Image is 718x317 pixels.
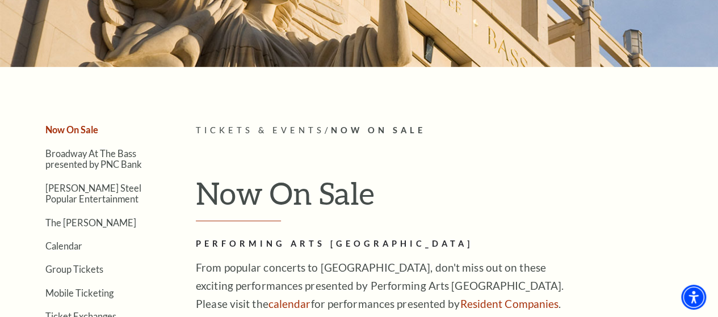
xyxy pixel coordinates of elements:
[45,148,142,170] a: Broadway At The Bass presented by PNC Bank
[45,124,98,135] a: Now On Sale
[45,183,141,204] a: [PERSON_NAME] Steel Popular Entertainment
[196,237,565,251] h2: Performing Arts [GEOGRAPHIC_DATA]
[196,125,325,135] span: Tickets & Events
[268,297,311,310] a: calendar
[460,297,559,310] a: Resident Companies
[196,175,707,221] h1: Now On Sale
[45,240,82,251] a: Calendar
[196,259,565,313] p: From popular concerts to [GEOGRAPHIC_DATA], don't miss out on these exciting performances present...
[681,285,706,310] div: Accessibility Menu
[45,264,103,274] a: Group Tickets
[45,288,114,298] a: Mobile Ticketing
[45,217,136,228] a: The [PERSON_NAME]
[331,125,426,135] span: Now On Sale
[196,124,707,138] p: /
